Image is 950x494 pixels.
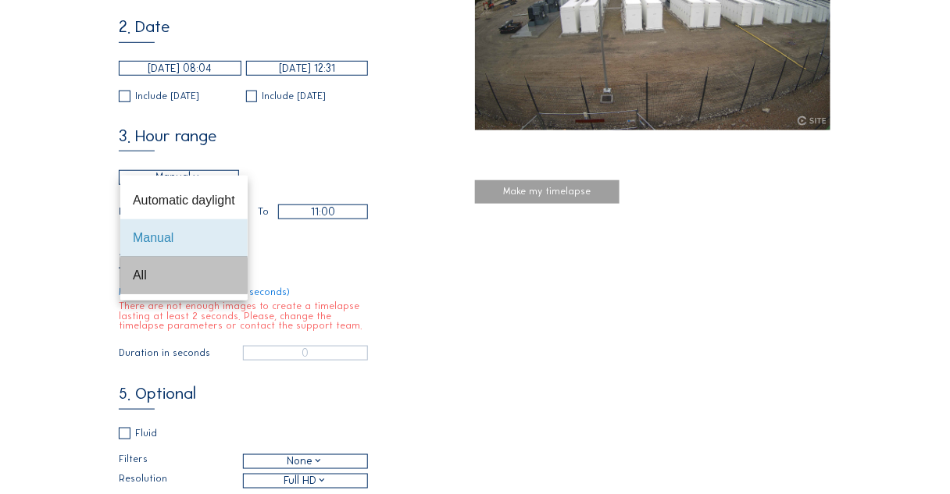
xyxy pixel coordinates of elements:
div: Manual [133,230,235,245]
div: Max duration is 0 minute (0 seconds) [119,287,368,297]
label: From [119,207,142,216]
div: None [244,455,368,468]
input: Start date [119,61,241,76]
label: Duration in seconds [119,348,243,357]
input: End date [246,61,369,76]
div: Fluid [135,428,157,438]
div: All [133,268,235,283]
div: Automatic daylight [133,193,235,208]
div: Full HD [284,474,327,489]
div: Full HD [244,474,368,488]
div: 5. Optional [119,385,196,410]
div: 2. Date [119,18,170,43]
div: Make my timelapse [475,180,620,204]
label: To [258,207,269,216]
label: Filters [119,454,243,469]
div: Manual [155,169,202,185]
label: Resolution [119,474,243,489]
div: There are not enough images to create a timelapse lasting at least 2 seconds. Please, change the ... [119,301,368,330]
div: Manual [120,171,238,184]
div: Include [DATE] [262,91,327,101]
div: 3. Hour range [119,127,217,152]
div: 4. Duration [119,244,197,269]
div: Include [DATE] [135,91,199,101]
img: C-Site Logo [798,116,826,126]
div: None [287,453,323,469]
